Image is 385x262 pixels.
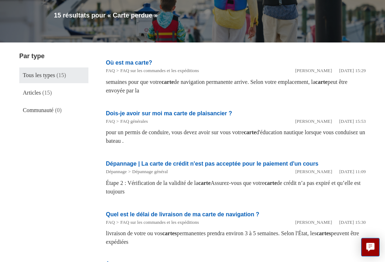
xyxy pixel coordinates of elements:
span: (0) [55,107,62,114]
a: Dépannage | La carte de crédit n'est pas acceptée pour le paiement d'un cours [106,161,318,167]
a: Tous les types (15) [19,68,88,84]
span: Articles [23,90,41,96]
a: Dois-je avoir sur moi ma carte de plaisancier ? [106,111,232,117]
div: semaines pour que votre de navigation permanente arrive. Selon votre emplacement, la peut être en... [106,78,366,95]
a: Dépannage général [132,169,168,175]
em: cartes [317,231,331,237]
li: FAQ [106,219,115,226]
li: [PERSON_NAME] [295,219,332,226]
button: Live chat [361,238,380,257]
time: 07/05/2025 15:30 [339,220,366,225]
li: [PERSON_NAME] [295,67,332,75]
li: FAQ [106,118,115,125]
a: FAQ sur les commandes et les expéditions [120,68,199,74]
li: Dépannage [106,168,127,176]
li: [PERSON_NAME] [295,118,332,125]
a: FAQ [106,68,115,74]
a: FAQ sur les commandes et les expéditions [120,220,199,225]
li: [PERSON_NAME] [295,168,332,176]
div: pour un permis de conduire, vous devez avoir sur vous votre d'éducation nautique lorsque vous con... [106,129,366,146]
a: Où est ma carte? [106,60,152,66]
em: carte [265,180,277,186]
div: Étape 2 : Vérification de la validité de la Assurez-vous que votre de crédit n’a pas expiré et qu... [106,179,366,196]
a: Communauté (0) [19,103,88,119]
a: Articles (15) [19,85,88,101]
span: (15) [42,90,52,96]
li: FAQ [106,67,115,75]
li: Dépannage général [127,168,168,176]
li: FAQ générales [115,118,148,125]
h3: Par type [19,52,88,61]
li: FAQ sur les commandes et les expéditions [115,219,199,226]
span: Communauté [23,107,53,114]
span: (15) [56,72,66,79]
div: livraison de votre ou vos permanentes prendra environ 3 à 5 semaines. Selon l'État, les peuvent ê... [106,230,366,247]
a: FAQ générales [120,119,148,124]
em: carte [161,79,174,85]
em: carte [244,130,256,136]
a: Dépannage [106,169,127,175]
li: FAQ sur les commandes et les expéditions [115,67,199,75]
em: cartes [162,231,177,237]
time: 07/05/2025 15:53 [339,119,366,124]
span: Tous les types [23,72,55,79]
h1: 15 résultats pour « Carte perdue » [54,11,366,21]
time: 07/05/2025 15:29 [339,68,366,74]
a: FAQ [106,119,115,124]
em: carte [198,180,211,186]
time: 08/05/2025 11:09 [339,169,366,175]
a: Quel est le délai de livraison de ma carte de navigation ? [106,212,259,218]
a: FAQ [106,220,115,225]
em: carte [315,79,328,85]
